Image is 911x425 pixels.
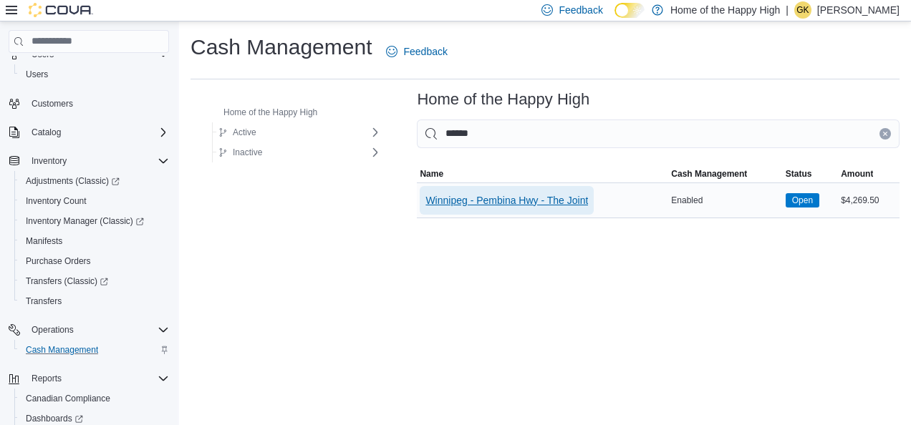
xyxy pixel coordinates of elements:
[20,253,169,270] span: Purchase Orders
[26,321,169,338] span: Operations
[879,128,891,140] button: Clear input
[3,93,175,114] button: Customers
[838,192,900,209] div: $4,269.50
[26,393,110,404] span: Canadian Compliance
[26,95,79,112] a: Customers
[3,151,175,171] button: Inventory
[841,168,873,180] span: Amount
[14,271,175,291] a: Transfers (Classic)
[417,91,589,108] h3: Home of the Happy High
[20,172,125,190] a: Adjustments (Classic)
[614,3,645,18] input: Dark Mode
[213,124,262,141] button: Active
[26,321,79,338] button: Operations
[191,33,372,62] h1: Cash Management
[20,212,169,230] span: Inventory Manager (Classic)
[32,373,62,384] span: Reports
[14,340,175,360] button: Cash Management
[14,64,175,84] button: Users
[26,94,169,112] span: Customers
[26,370,67,387] button: Reports
[203,104,323,121] button: Home of the Happy High
[380,37,453,66] a: Feedback
[417,165,668,182] button: Name
[783,165,838,182] button: Status
[20,172,169,190] span: Adjustments (Classic)
[26,195,87,207] span: Inventory Count
[420,186,594,215] button: Winnipeg - Pembina Hwy - The Joint
[32,324,74,336] span: Operations
[817,1,900,19] p: [PERSON_NAME]
[213,144,268,161] button: Inactive
[14,251,175,271] button: Purchase Orders
[420,168,443,180] span: Name
[792,194,813,207] span: Open
[614,18,615,19] span: Dark Mode
[233,127,256,138] span: Active
[20,192,92,210] a: Inventory Count
[14,171,175,191] a: Adjustments (Classic)
[559,3,602,17] span: Feedback
[668,192,782,209] div: Enabled
[14,389,175,409] button: Canadian Compliance
[26,275,108,287] span: Transfers (Classic)
[20,192,169,210] span: Inventory Count
[417,119,900,148] input: This is a search bar. As you type, the results lower in the page will automatically filter.
[3,368,175,389] button: Reports
[20,341,104,358] a: Cash Management
[796,1,809,19] span: GK
[786,1,789,19] p: |
[668,165,782,182] button: Cash Management
[786,193,819,207] span: Open
[32,155,67,167] span: Inventory
[26,69,48,80] span: Users
[786,168,812,180] span: Status
[670,1,780,19] p: Home of the Happy High
[14,191,175,211] button: Inventory Count
[29,3,93,17] img: Cova
[20,341,169,358] span: Cash Management
[794,1,811,19] div: Gaganpreet Kaur
[32,127,61,138] span: Catalog
[20,273,114,290] a: Transfers (Classic)
[26,175,120,187] span: Adjustments (Classic)
[20,233,68,250] a: Manifests
[26,124,67,141] button: Catalog
[223,107,317,118] span: Home of the Happy High
[20,390,169,407] span: Canadian Compliance
[26,235,62,247] span: Manifests
[20,66,54,83] a: Users
[20,390,116,407] a: Canadian Compliance
[26,370,169,387] span: Reports
[26,344,98,356] span: Cash Management
[20,293,67,310] a: Transfers
[20,253,97,270] a: Purchase Orders
[26,152,169,170] span: Inventory
[20,273,169,290] span: Transfers (Classic)
[26,124,169,141] span: Catalog
[3,122,175,142] button: Catalog
[671,168,747,180] span: Cash Management
[26,152,72,170] button: Inventory
[14,211,175,231] a: Inventory Manager (Classic)
[425,193,588,207] span: Winnipeg - Pembina Hwy - The Joint
[20,293,169,310] span: Transfers
[838,165,900,182] button: Amount
[26,255,91,267] span: Purchase Orders
[20,66,169,83] span: Users
[20,233,169,250] span: Manifests
[14,231,175,251] button: Manifests
[14,291,175,311] button: Transfers
[26,295,62,307] span: Transfers
[32,98,73,109] span: Customers
[26,413,83,424] span: Dashboards
[403,44,447,59] span: Feedback
[26,215,144,227] span: Inventory Manager (Classic)
[3,320,175,340] button: Operations
[20,212,150,230] a: Inventory Manager (Classic)
[233,147,262,158] span: Inactive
